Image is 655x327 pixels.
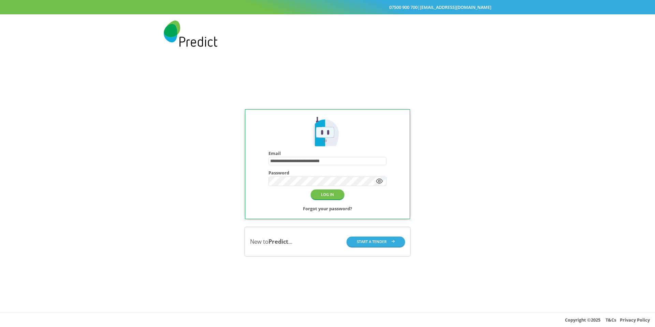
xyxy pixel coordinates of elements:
div: | [164,3,491,11]
h4: Password [268,170,387,175]
div: New to ... [250,238,292,246]
button: LOG IN [311,189,344,199]
img: Predict Mobile [164,20,217,47]
img: Predict Mobile [311,116,344,148]
a: 07500 900 700 [389,4,418,10]
h4: Email [268,151,387,156]
button: START A TENDER [347,237,405,246]
a: T&Cs [606,317,616,323]
b: Predict [268,238,288,245]
a: Privacy Policy [620,317,650,323]
a: Forgot your password? [303,204,352,213]
a: [EMAIL_ADDRESS][DOMAIN_NAME] [420,4,491,10]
